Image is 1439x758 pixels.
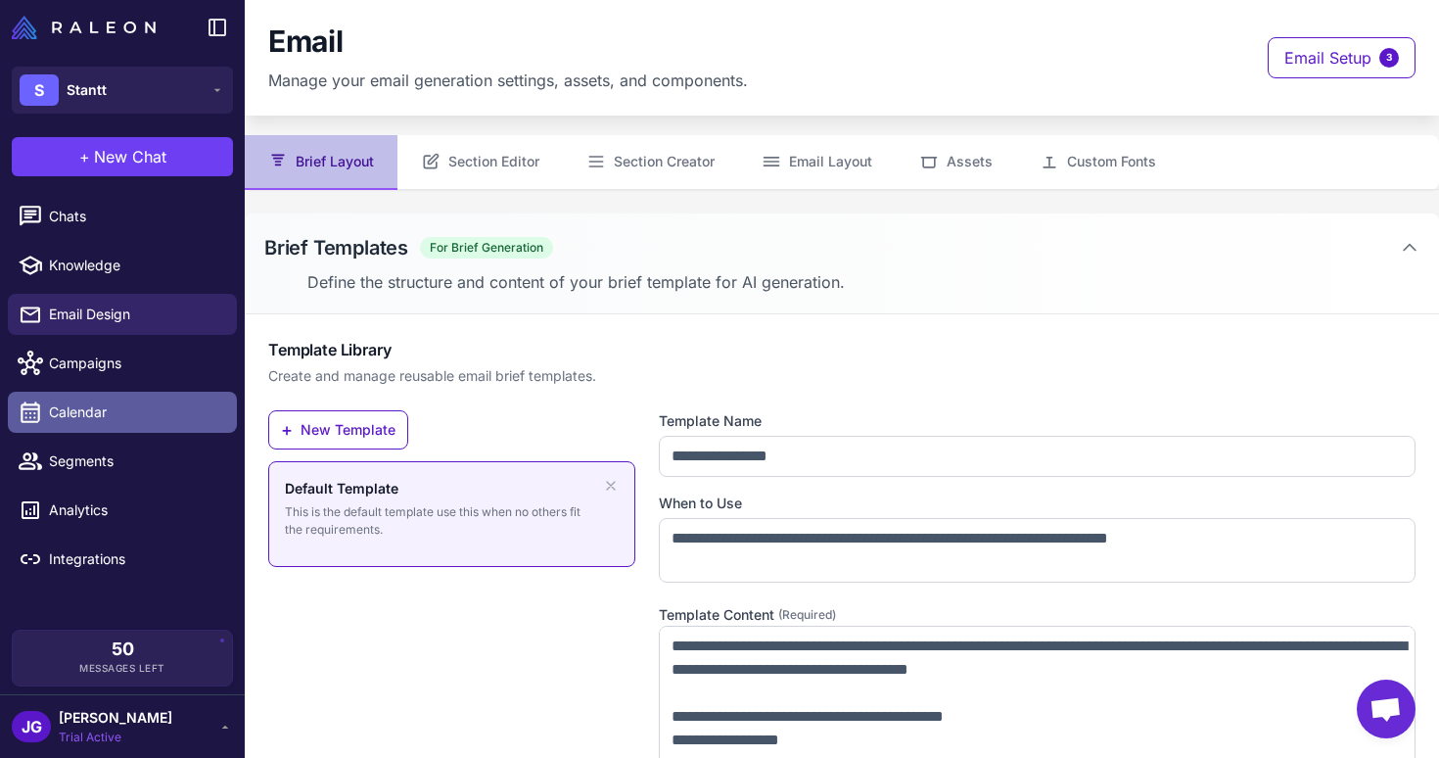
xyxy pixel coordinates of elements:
[59,707,172,729] span: [PERSON_NAME]
[12,137,233,176] button: +New Chat
[12,711,51,742] div: JG
[268,24,344,61] h1: Email
[79,145,90,168] span: +
[49,450,221,472] span: Segments
[563,135,738,190] button: Section Creator
[8,343,237,384] a: Campaigns
[285,478,591,499] p: Default Template
[659,410,1416,432] label: Template Name
[1357,680,1416,738] div: Chat abierto
[112,640,134,658] span: 50
[8,539,237,580] a: Integrations
[1016,135,1180,190] button: Custom Fonts
[268,410,408,450] button: +New Template
[8,441,237,482] a: Segments
[8,490,237,531] a: Analytics
[420,237,553,259] span: For Brief Generation
[12,67,233,114] button: SStantt
[94,145,166,168] span: New Chat
[778,606,836,624] span: (Required)
[12,16,156,39] img: Raleon Logo
[1379,48,1399,68] span: 3
[268,338,1416,361] h3: Template Library
[79,661,165,676] span: Messages Left
[8,196,237,237] a: Chats
[659,604,1416,626] label: Template Content
[49,548,221,570] span: Integrations
[8,294,237,335] a: Email Design
[49,353,221,374] span: Campaigns
[49,206,221,227] span: Chats
[59,729,172,746] span: Trial Active
[49,499,221,521] span: Analytics
[264,233,408,262] h2: Brief Templates
[49,255,221,276] span: Knowledge
[67,79,107,101] span: Stantt
[307,270,1419,294] p: Define the structure and content of your brief template for AI generation.
[49,402,221,423] span: Calendar
[1284,46,1371,70] span: Email Setup
[20,74,59,106] div: S
[738,135,896,190] button: Email Layout
[12,16,163,39] a: Raleon Logo
[281,421,293,439] span: +
[245,135,397,190] button: Brief Layout
[285,503,591,539] p: This is the default template use this when no others fit the requirements.
[397,135,563,190] button: Section Editor
[8,245,237,286] a: Knowledge
[1268,37,1416,78] button: Email Setup3
[49,304,221,325] span: Email Design
[896,135,1016,190] button: Assets
[659,493,1416,514] label: When to Use
[8,392,237,433] a: Calendar
[268,69,748,92] p: Manage your email generation settings, assets, and components.
[603,478,619,494] button: Remove template
[268,365,1416,387] p: Create and manage reusable email brief templates.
